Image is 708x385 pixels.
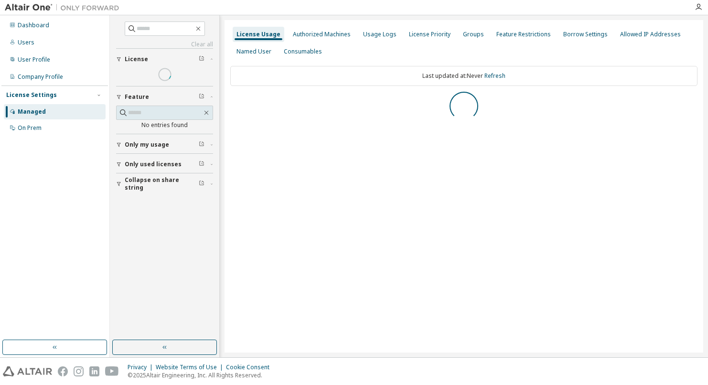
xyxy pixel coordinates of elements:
[125,160,182,168] span: Only used licenses
[18,124,42,132] div: On Prem
[199,160,204,168] span: Clear filter
[125,93,149,101] span: Feature
[58,366,68,376] img: facebook.svg
[199,180,204,188] span: Clear filter
[3,366,52,376] img: altair_logo.svg
[18,108,46,116] div: Managed
[236,31,280,38] div: License Usage
[18,21,49,29] div: Dashboard
[125,141,169,149] span: Only my usage
[116,49,213,70] button: License
[105,366,119,376] img: youtube.svg
[484,72,505,80] a: Refresh
[18,39,34,46] div: Users
[116,154,213,175] button: Only used licenses
[5,3,124,12] img: Altair One
[563,31,608,38] div: Borrow Settings
[230,66,697,86] div: Last updated at: Never
[496,31,551,38] div: Feature Restrictions
[199,93,204,101] span: Clear filter
[293,31,351,38] div: Authorized Machines
[125,55,148,63] span: License
[409,31,451,38] div: License Priority
[128,371,275,379] p: © 2025 Altair Engineering, Inc. All Rights Reserved.
[6,91,57,99] div: License Settings
[620,31,681,38] div: Allowed IP Addresses
[116,121,213,129] div: No entries found
[284,48,322,55] div: Consumables
[74,366,84,376] img: instagram.svg
[199,55,204,63] span: Clear filter
[116,134,213,155] button: Only my usage
[236,48,271,55] div: Named User
[363,31,397,38] div: Usage Logs
[18,73,63,81] div: Company Profile
[89,366,99,376] img: linkedin.svg
[18,56,50,64] div: User Profile
[116,173,213,194] button: Collapse on share string
[199,141,204,149] span: Clear filter
[156,364,226,371] div: Website Terms of Use
[463,31,484,38] div: Groups
[128,364,156,371] div: Privacy
[125,176,199,192] span: Collapse on share string
[116,86,213,107] button: Feature
[116,41,213,48] a: Clear all
[226,364,275,371] div: Cookie Consent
